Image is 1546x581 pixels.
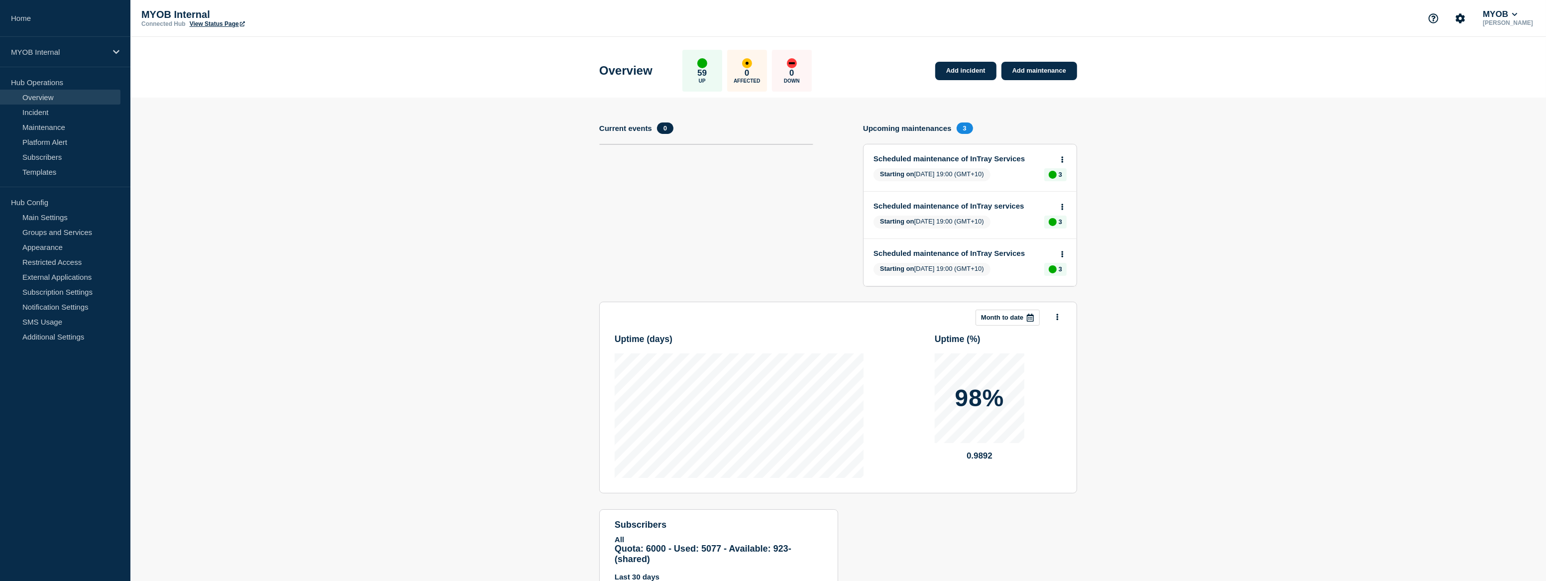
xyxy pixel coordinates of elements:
span: Starting on [880,218,914,225]
p: MYOB Internal [11,48,107,56]
div: up [1049,171,1057,179]
div: down [787,58,797,68]
p: 3 [1059,265,1062,273]
span: Starting on [880,265,914,272]
button: Support [1423,8,1444,29]
p: 59 [697,68,707,78]
div: up [1049,265,1057,273]
p: Down [784,78,800,84]
p: Affected [734,78,760,84]
p: Up [699,78,706,84]
h1: Overview [599,64,653,78]
a: Scheduled maintenance of InTray Services [874,249,1053,257]
span: [DATE] 19:00 (GMT+10) [874,263,991,276]
button: MYOB [1481,9,1520,19]
button: Account settings [1450,8,1471,29]
button: Month to date [976,310,1040,326]
div: affected [742,58,752,68]
p: 0 [745,68,749,78]
h4: subscribers [615,520,823,530]
p: 3 [1059,218,1062,226]
span: Starting on [880,170,914,178]
a: Add maintenance [1001,62,1077,80]
h3: Uptime ( days ) [615,334,864,345]
p: 98% [955,386,1004,410]
span: 3 [957,122,973,134]
span: 0 [657,122,673,134]
p: All [615,535,823,544]
p: [PERSON_NAME] [1481,19,1535,26]
a: Scheduled maintenance of InTray services [874,202,1053,210]
p: 3 [1059,171,1062,178]
span: [DATE] 19:00 (GMT+10) [874,216,991,229]
span: [DATE] 19:00 (GMT+10) [874,168,991,181]
span: Quota: 6000 - Used: 5077 - Available: 923 - (shared) [615,544,791,564]
a: Add incident [935,62,996,80]
div: up [1049,218,1057,226]
h4: Upcoming maintenances [863,124,952,132]
h4: Current events [599,124,652,132]
p: 0.9892 [935,451,1024,461]
h3: Uptime ( % ) [935,334,1062,345]
p: 0 [789,68,794,78]
p: Connected Hub [141,20,186,27]
a: View Status Page [190,20,245,27]
div: up [697,58,707,68]
p: MYOB Internal [141,9,340,20]
p: Last 30 days [615,573,823,581]
a: Scheduled maintenance of InTray Services [874,154,1053,163]
p: Month to date [981,314,1023,321]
